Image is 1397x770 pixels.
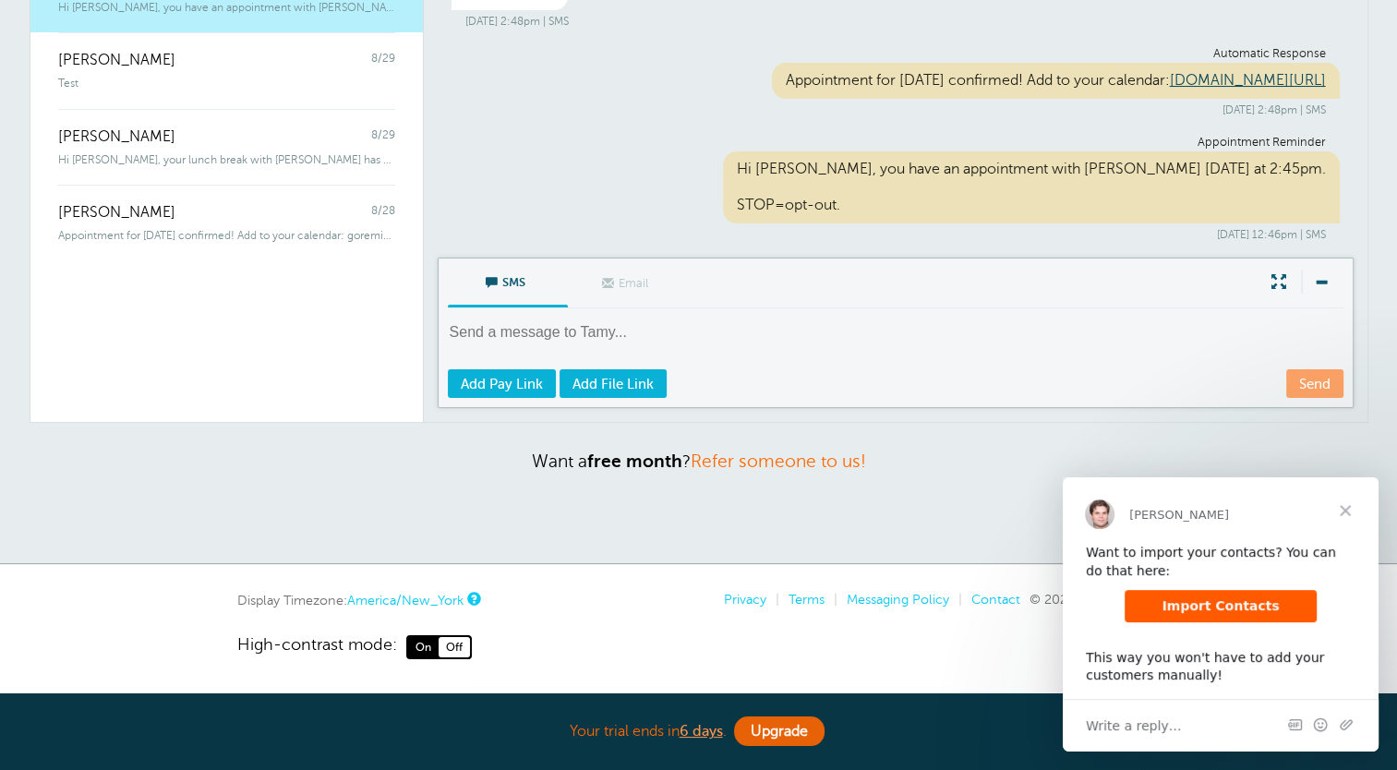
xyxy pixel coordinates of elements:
div: Hi [PERSON_NAME], you have an appointment with [PERSON_NAME] [DATE] at 2:45pm. STOP=opt-out. [723,151,1340,223]
span: 8/28 [371,204,395,222]
a: Privacy [724,592,766,607]
span: Hi [PERSON_NAME], you have an appointment with [PERSON_NAME] [DATE] at 2:45pm. STOP= [58,1,395,14]
a: [PERSON_NAME] 8/29 Hi [PERSON_NAME], your lunch break with [PERSON_NAME] has ended at 1:40pm on 8... [30,109,423,186]
span: Off [439,637,470,657]
a: Upgrade [734,716,825,746]
div: Appointment for [DATE] confirmed! Add to your calendar: [772,63,1340,99]
span: SMS [462,259,554,303]
div: Your trial ends in . [237,712,1161,752]
a: Messaging Policy [847,592,949,607]
a: High-contrast mode: On Off [237,635,1161,659]
div: Automatic Response [465,47,1326,61]
a: 6 days [680,723,723,740]
a: Send [1286,369,1343,398]
label: This customer does not have an email address. [568,259,688,308]
a: [DOMAIN_NAME][URL] [1170,72,1326,89]
a: Add File Link [560,369,667,398]
a: Refer someone to us! [691,451,866,471]
li: | [949,592,962,608]
span: Email [582,259,674,304]
strong: free month [587,451,682,471]
a: [PERSON_NAME] 8/29 Test [30,32,423,109]
span: High-contrast mode: [237,635,397,659]
li: | [825,592,837,608]
a: Terms [789,592,825,607]
iframe: Intercom live chat message [1063,477,1379,752]
span: Hi [PERSON_NAME], your lunch break with [PERSON_NAME] has ended at 1:40pm on 8/29. P [58,153,395,166]
li: | [766,592,779,608]
p: Want a ? [30,451,1368,472]
span: [PERSON_NAME] [58,52,175,69]
a: [PERSON_NAME] 8/28 Appointment for [DATE] confirmed! Add to your calendar: goremind [30,185,423,261]
a: Contact [971,592,1020,607]
div: [DATE] 12:46pm | SMS [465,228,1326,241]
a: Add Pay Link [448,369,556,398]
span: Add Pay Link [461,377,543,391]
span: [PERSON_NAME] [58,204,175,222]
span: Add File Link [572,377,654,391]
span: 8/29 [371,52,395,69]
span: On [408,637,439,657]
div: Display Timezone: [237,592,478,608]
span: © 2025 GoReminders [1030,592,1161,607]
span: Appointment for [DATE] confirmed! Add to your calendar: goremind [58,229,395,242]
span: [PERSON_NAME] [58,128,175,146]
span: Test [58,77,78,90]
a: This is the timezone being used to display dates and times to you on this device. Click the timez... [467,593,478,605]
div: Appointment Reminder [465,136,1326,150]
div: [DATE] 2:48pm | SMS [465,15,1326,28]
a: America/New_York [347,593,464,608]
div: [DATE] 2:48pm | SMS [465,103,1326,116]
span: 8/29 [371,128,395,146]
